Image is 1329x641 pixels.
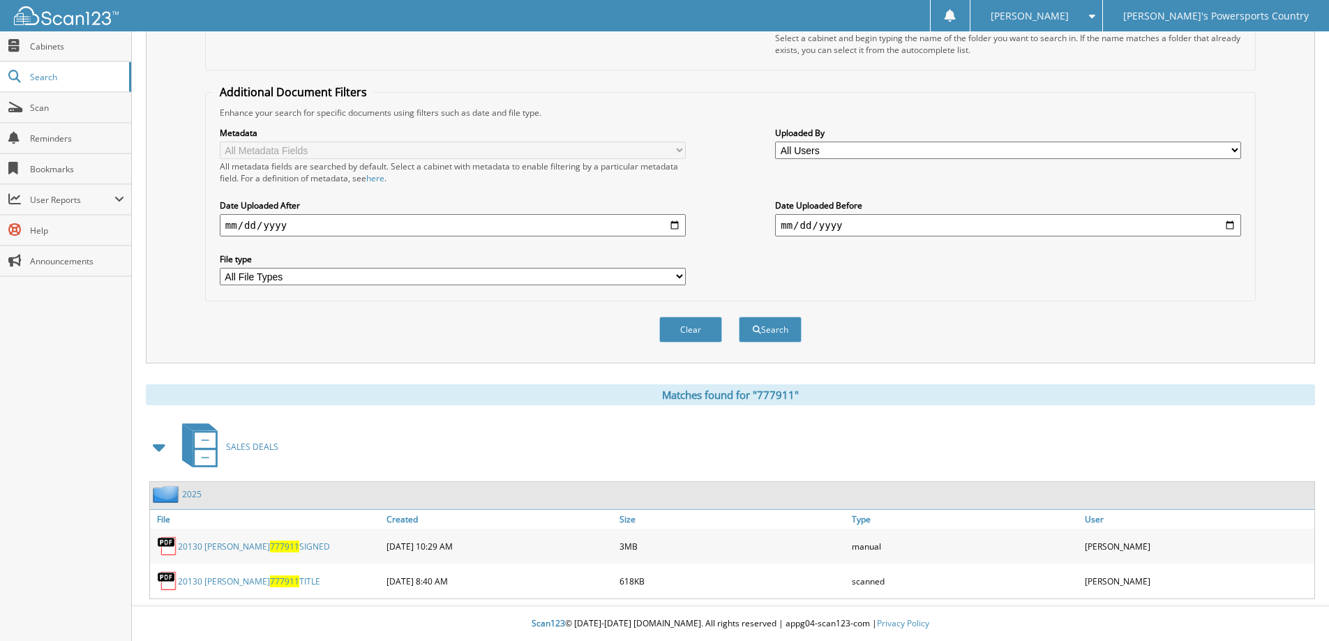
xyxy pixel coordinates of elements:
span: User Reports [30,194,114,206]
div: 618KB [616,567,849,595]
button: Search [739,317,802,342]
div: manual [848,532,1081,560]
span: [PERSON_NAME] [991,12,1069,20]
a: Created [383,510,616,529]
label: Metadata [220,127,686,139]
a: Type [848,510,1081,529]
div: Matches found for "777911" [146,384,1315,405]
span: 777911 [270,575,299,587]
a: SALES DEALS [174,419,278,474]
a: 20130 [PERSON_NAME]777911TITLE [178,575,320,587]
div: [PERSON_NAME] [1081,567,1314,595]
div: [DATE] 10:29 AM [383,532,616,560]
span: Scan [30,102,124,114]
a: File [150,510,383,529]
div: [PERSON_NAME] [1081,532,1314,560]
span: Cabinets [30,40,124,52]
span: 777911 [270,541,299,552]
label: File type [220,253,686,265]
img: folder2.png [153,485,182,503]
span: Announcements [30,255,124,267]
input: end [775,214,1241,236]
span: Help [30,225,124,236]
a: User [1081,510,1314,529]
span: Bookmarks [30,163,124,175]
a: here [366,172,384,184]
button: Clear [659,317,722,342]
a: 2025 [182,488,202,500]
span: Search [30,71,122,83]
label: Date Uploaded Before [775,199,1241,211]
span: [PERSON_NAME]'s Powersports Country [1123,12,1309,20]
a: 20130 [PERSON_NAME]777911SIGNED [178,541,330,552]
a: Privacy Policy [877,617,929,629]
label: Date Uploaded After [220,199,686,211]
div: scanned [848,567,1081,595]
span: SALES DEALS [226,441,278,453]
div: Select a cabinet and begin typing the name of the folder you want to search in. If the name match... [775,32,1241,56]
input: start [220,214,686,236]
img: PDF.png [157,571,178,591]
iframe: Chat Widget [1259,574,1329,641]
div: [DATE] 8:40 AM [383,567,616,595]
label: Uploaded By [775,127,1241,139]
div: All metadata fields are searched by default. Select a cabinet with metadata to enable filtering b... [220,160,686,184]
legend: Additional Document Filters [213,84,374,100]
div: Enhance your search for specific documents using filters such as date and file type. [213,107,1248,119]
img: PDF.png [157,536,178,557]
div: © [DATE]-[DATE] [DOMAIN_NAME]. All rights reserved | appg04-scan123-com | [132,607,1329,641]
span: Scan123 [532,617,565,629]
div: 3MB [616,532,849,560]
a: Size [616,510,849,529]
img: scan123-logo-white.svg [14,6,119,25]
span: Reminders [30,133,124,144]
